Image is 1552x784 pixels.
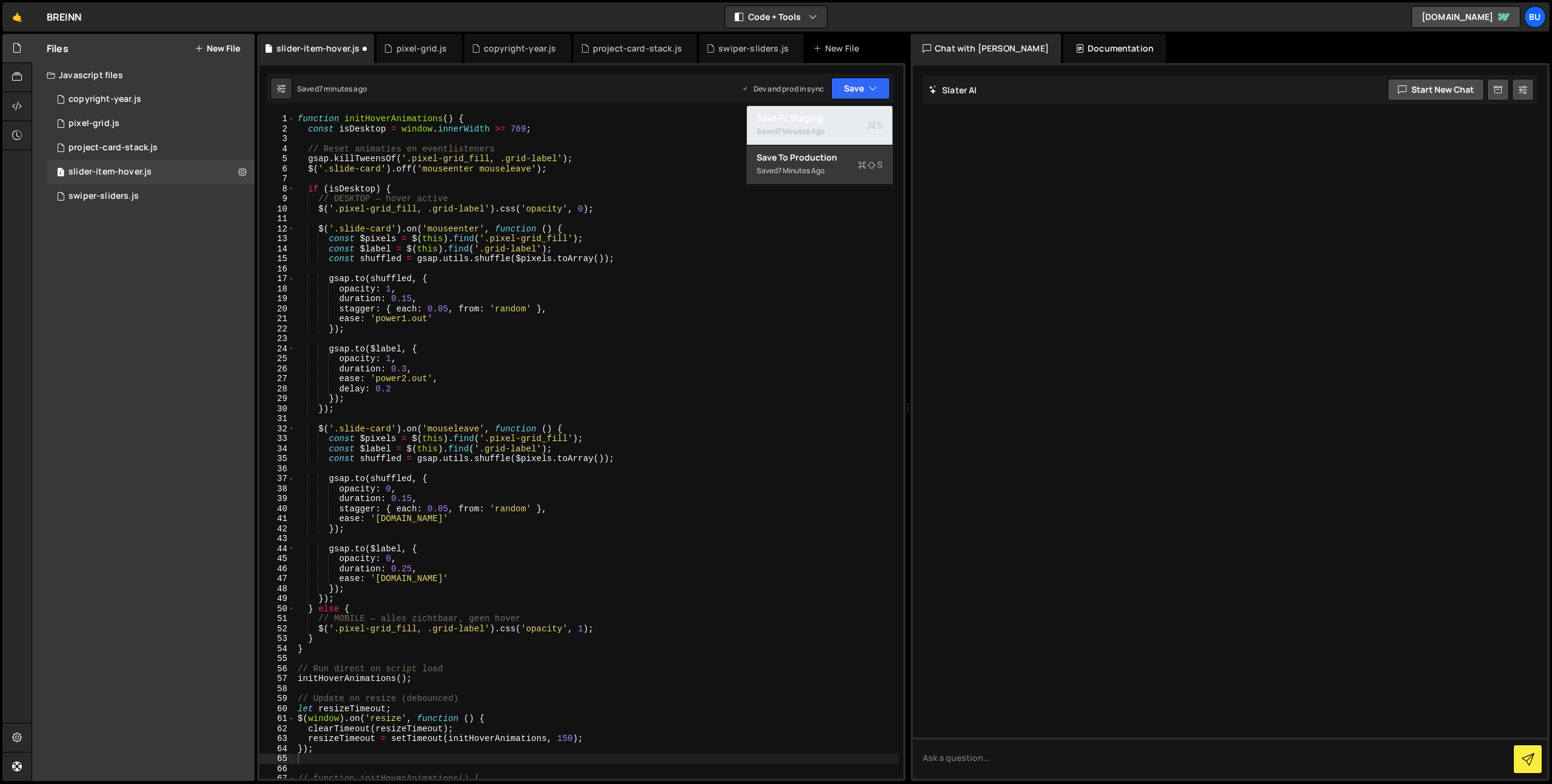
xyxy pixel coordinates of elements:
[69,118,119,129] div: pixel-grid.js
[1524,6,1546,28] a: Bu
[259,264,295,274] div: 16
[259,374,295,384] div: 27
[259,344,295,354] div: 24
[47,111,255,136] div: 17243/47882.js
[259,694,295,704] div: 59
[1063,34,1166,63] div: Documentation
[259,594,295,604] div: 49
[259,614,295,624] div: 51
[1388,79,1484,101] button: Start new chat
[259,484,295,494] div: 38
[259,144,295,154] div: 4
[778,126,824,136] div: 7 minutes ago
[259,194,295,204] div: 9
[259,764,295,774] div: 66
[259,304,295,314] div: 20
[69,94,141,105] div: copyright-year.js
[259,434,295,444] div: 33
[259,314,295,324] div: 21
[259,464,295,474] div: 36
[259,334,295,344] div: 23
[259,424,295,434] div: 32
[747,145,892,185] button: Save to ProductionS Saved7 minutes ago
[259,554,295,564] div: 45
[47,184,255,208] div: 17243/47721.js
[911,34,1061,63] div: Chat with [PERSON_NAME]
[259,404,295,414] div: 30
[57,168,64,178] span: 1
[259,274,295,284] div: 17
[47,42,69,55] h2: Files
[259,574,295,584] div: 47
[47,10,81,24] div: BREINN
[259,684,295,694] div: 58
[1411,6,1520,28] a: [DOMAIN_NAME]
[195,44,240,53] button: New File
[259,644,295,654] div: 54
[757,124,883,139] div: Saved
[259,444,295,454] div: 34
[718,42,789,55] div: swiper-sliders.js
[259,734,295,744] div: 63
[259,364,295,374] div: 26
[259,774,295,784] div: 67
[259,164,295,174] div: 6
[778,165,824,176] div: 7 minutes ago
[259,214,295,224] div: 11
[259,724,295,734] div: 62
[259,184,295,194] div: 8
[259,634,295,644] div: 53
[276,42,360,55] div: slider-item-hover.js
[741,84,824,94] div: Dev and prod in sync
[259,744,295,754] div: 64
[259,704,295,714] div: 60
[396,42,447,55] div: pixel-grid.js
[259,544,295,554] div: 44
[757,151,883,164] div: Save to Production
[259,534,295,544] div: 43
[747,106,892,145] button: Save to StagingS Saved7 minutes ago
[259,604,295,614] div: 50
[259,244,295,254] div: 14
[725,6,827,28] button: Code + Tools
[259,494,295,504] div: 39
[259,254,295,264] div: 15
[929,84,977,96] h2: Slater AI
[757,112,883,124] div: Save to Staging
[757,164,883,178] div: Saved
[259,474,295,484] div: 37
[259,664,295,674] div: 56
[259,584,295,594] div: 48
[259,134,295,144] div: 3
[259,514,295,524] div: 41
[47,160,255,184] div: 17243/47965.js
[259,234,295,244] div: 13
[259,154,295,164] div: 5
[259,504,295,514] div: 40
[259,204,295,214] div: 10
[69,191,139,202] div: swiper-sliders.js
[259,714,295,724] div: 61
[297,84,367,94] div: Saved
[2,2,32,32] a: 🤙
[259,324,295,334] div: 22
[69,142,158,153] div: project-card-stack.js
[484,42,557,55] div: copyright-year.js
[259,384,295,394] div: 28
[259,294,295,304] div: 19
[259,674,295,684] div: 57
[593,42,682,55] div: project-card-stack.js
[259,284,295,294] div: 18
[32,63,255,87] div: Javascript files
[259,354,295,364] div: 25
[259,564,295,574] div: 46
[259,754,295,764] div: 65
[259,654,295,664] div: 55
[259,414,295,424] div: 31
[813,42,864,55] div: New File
[868,119,883,131] span: S
[259,224,295,234] div: 12
[69,167,152,178] div: slider-item-hover.js
[831,78,890,99] button: Save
